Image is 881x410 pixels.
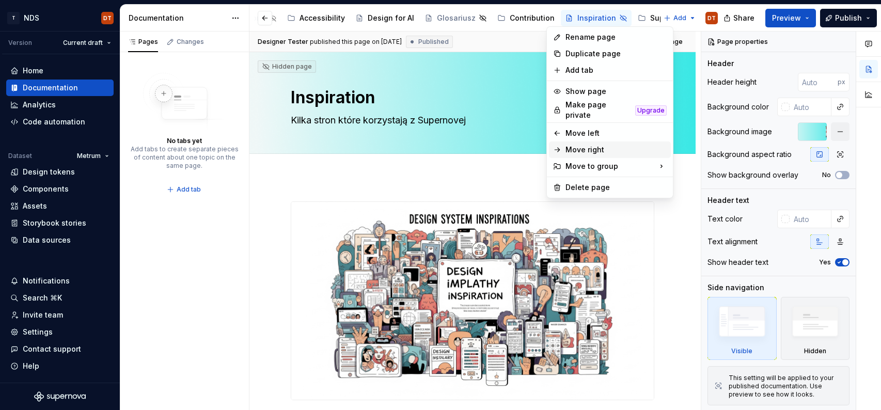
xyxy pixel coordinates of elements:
[635,105,667,116] div: Upgrade
[565,86,667,97] div: Show page
[565,49,667,59] div: Duplicate page
[565,182,667,193] div: Delete page
[565,145,667,155] div: Move right
[565,128,667,138] div: Move left
[565,100,631,120] div: Make page private
[565,32,667,42] div: Rename page
[549,158,671,175] div: Move to group
[565,65,667,75] div: Add tab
